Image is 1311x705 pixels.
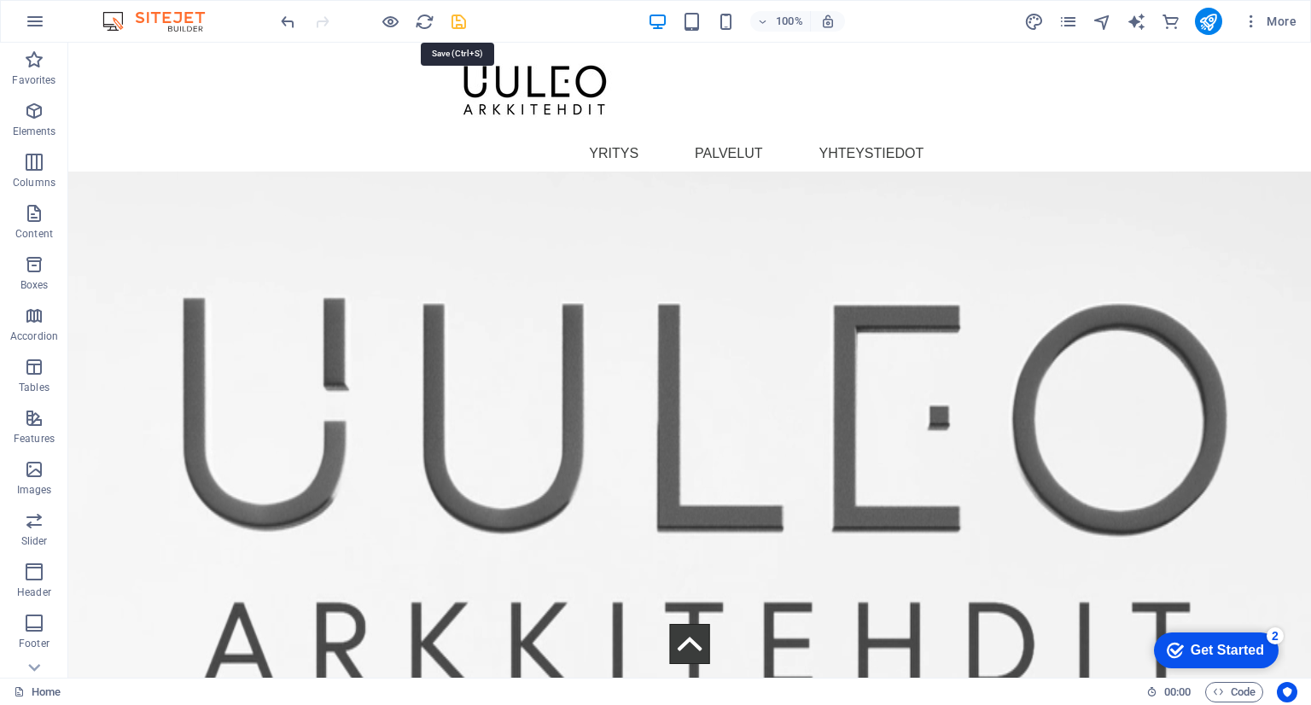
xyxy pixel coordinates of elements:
button: navigator [1092,11,1113,32]
button: 100% [750,11,811,32]
i: Undo: Change text (Ctrl+Z) [278,12,298,32]
span: Code [1213,682,1256,702]
p: Slider [21,534,48,548]
img: Editor Logo [98,11,226,32]
h6: 100% [776,11,803,32]
button: commerce [1161,11,1181,32]
p: Columns [13,176,55,189]
i: On resize automatically adjust zoom level to fit chosen device. [820,14,836,29]
div: 2 [126,3,143,20]
p: Elements [13,125,56,138]
button: reload [414,11,434,32]
h6: Session time [1146,682,1192,702]
p: Tables [19,381,50,394]
i: AI Writer [1127,12,1146,32]
p: Accordion [10,329,58,343]
button: undo [277,11,298,32]
a: Click to cancel selection. Double-click to open Pages [14,682,61,702]
i: Navigator [1092,12,1112,32]
button: Usercentrics [1277,682,1297,702]
button: design [1024,11,1045,32]
span: : [1176,685,1179,698]
span: More [1243,13,1296,30]
button: More [1236,8,1303,35]
div: Get Started [50,19,124,34]
button: pages [1058,11,1079,32]
button: text_generator [1127,11,1147,32]
p: Favorites [12,73,55,87]
button: publish [1195,8,1222,35]
p: Boxes [20,278,49,292]
div: Get Started 2 items remaining, 60% complete [14,9,138,44]
button: save [448,11,469,32]
p: Footer [19,637,50,650]
p: Content [15,227,53,241]
span: 00 00 [1164,682,1191,702]
i: Commerce [1161,12,1180,32]
p: Header [17,586,51,599]
p: Features [14,432,55,446]
button: Code [1205,682,1263,702]
i: Reload page [415,12,434,32]
button: Click here to leave preview mode and continue editing [380,11,400,32]
i: Pages (Ctrl+Alt+S) [1058,12,1078,32]
p: Images [17,483,52,497]
i: Design (Ctrl+Alt+Y) [1024,12,1044,32]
